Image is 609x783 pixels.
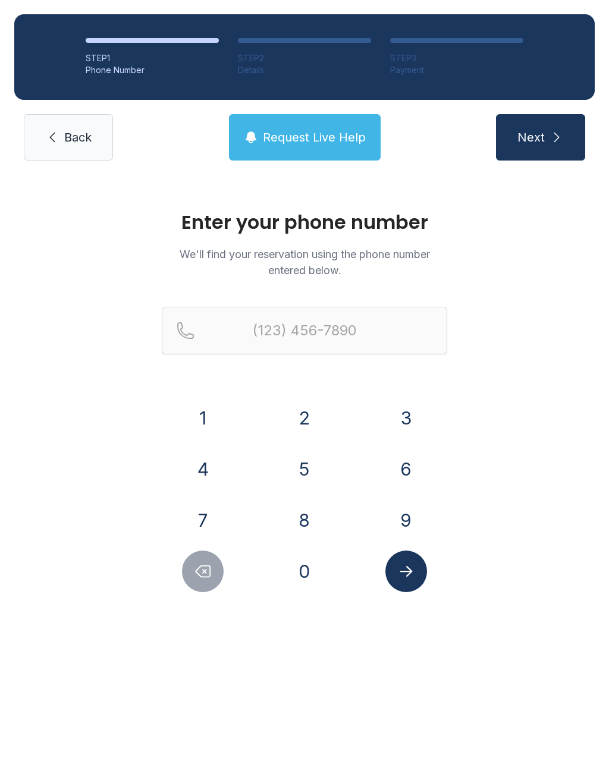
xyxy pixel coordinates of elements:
[517,129,545,146] span: Next
[162,307,447,354] input: Reservation phone number
[390,52,523,64] div: STEP 3
[182,499,224,541] button: 7
[182,551,224,592] button: Delete number
[385,499,427,541] button: 9
[182,448,224,490] button: 4
[182,397,224,439] button: 1
[284,551,325,592] button: 0
[385,397,427,439] button: 3
[385,551,427,592] button: Submit lookup form
[385,448,427,490] button: 6
[263,129,366,146] span: Request Live Help
[238,64,371,76] div: Details
[162,246,447,278] p: We'll find your reservation using the phone number entered below.
[390,64,523,76] div: Payment
[284,499,325,541] button: 8
[284,448,325,490] button: 5
[238,52,371,64] div: STEP 2
[284,397,325,439] button: 2
[86,64,219,76] div: Phone Number
[86,52,219,64] div: STEP 1
[162,213,447,232] h1: Enter your phone number
[64,129,92,146] span: Back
